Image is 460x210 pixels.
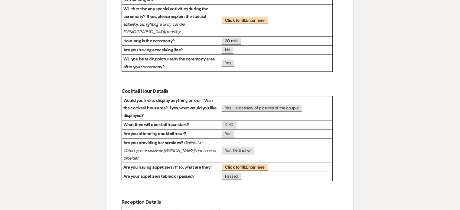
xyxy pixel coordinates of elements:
span: Yes [221,59,235,66]
strong: Are you providing bar services? [123,140,184,145]
span: Yes [221,130,235,137]
strong: Are your appetizers tabled or passed? [123,173,195,179]
strong: Cocktail Hour Details [122,88,168,94]
span: Passed [221,172,242,180]
span: 4:30 [221,121,237,128]
span: No [221,46,234,53]
strong: Will there be any special activities during the ceremony? If yes, please explain the special acti... [123,6,209,27]
b: Click to fill: [225,164,246,170]
strong: What time will cocktail hour start? [123,122,189,127]
strong: Are you having appetizers? If so, what are they? [123,164,213,170]
span: Yes - slideshow of pictures of the couple [221,104,302,111]
strong: Are you attending cocktail hour? [123,131,186,136]
strong: Reception Details [122,199,161,205]
strong: Are you having a receiving line? [123,47,183,53]
span: Yes, Distinctive [221,147,255,154]
span: Enter here [221,16,268,24]
strong: Will you be taking pictures in the ceremony area after your ceremony? [123,56,216,69]
em: i.e., lighting a unity candle, [DEMOGRAPHIC_DATA] reading [123,21,187,34]
strong: Would you like to display anything on our TVs in the cocktail hour area? If yes, what would you l... [123,98,217,118]
b: Click to fill: [225,18,246,23]
span: Enter here [221,163,268,171]
strong: How long is the ceremony? [123,38,175,44]
em: Distinctive Catering is exclusively [PERSON_NAME]' bar service provider [123,140,217,160]
span: 30 min [221,37,241,44]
